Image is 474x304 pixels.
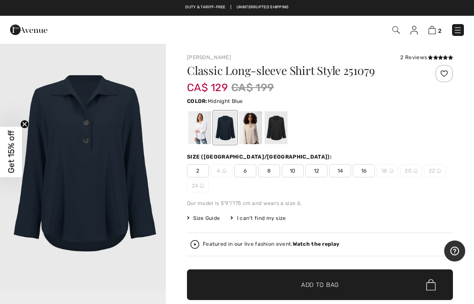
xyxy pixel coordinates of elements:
[400,164,422,177] span: 20
[389,169,394,173] img: ring-m.svg
[187,65,409,76] h1: Classic Long-sleeve Shirt Style 251079
[187,98,208,104] span: Color:
[293,241,340,247] strong: Watch the replay
[428,26,436,34] img: Shopping Bag
[239,111,262,144] div: Moonstone
[377,164,399,177] span: 18
[231,80,274,95] span: CA$ 199
[187,54,231,60] a: [PERSON_NAME]
[211,164,233,177] span: 4
[301,280,339,290] span: Add to Bag
[424,164,446,177] span: 22
[200,184,204,188] img: ring-m.svg
[234,164,256,177] span: 6
[305,164,327,177] span: 12
[222,169,226,173] img: ring-m.svg
[426,279,436,290] img: Bag.svg
[190,240,199,249] img: Watch the replay
[230,214,286,222] div: I can't find my size
[258,164,280,177] span: 8
[214,111,237,144] div: Midnight Blue
[392,26,400,34] img: Search
[6,131,16,173] span: Get 15% off
[187,269,453,300] button: Add to Bag
[187,179,209,192] span: 24
[410,26,418,35] img: My Info
[428,25,442,35] a: 2
[187,73,228,94] span: CA$ 129
[187,153,334,161] div: Size ([GEOGRAPHIC_DATA]/[GEOGRAPHIC_DATA]):
[413,169,418,173] img: ring-m.svg
[208,98,243,104] span: Midnight Blue
[10,21,47,39] img: 1ère Avenue
[187,164,209,177] span: 2
[20,120,29,129] button: Close teaser
[438,28,442,34] span: 2
[187,199,453,207] div: Our model is 5'9"/175 cm and wears a size 6.
[353,164,375,177] span: 16
[437,169,441,173] img: ring-m.svg
[400,53,453,61] div: 2 Reviews
[282,164,304,177] span: 10
[329,164,351,177] span: 14
[203,241,339,247] div: Featured in our live fashion event.
[265,111,287,144] div: Black
[10,25,47,33] a: 1ère Avenue
[453,26,462,35] img: Menu
[187,214,220,222] span: Size Guide
[188,111,211,144] div: Vanilla 30
[444,240,465,262] iframe: Opens a widget where you can find more information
